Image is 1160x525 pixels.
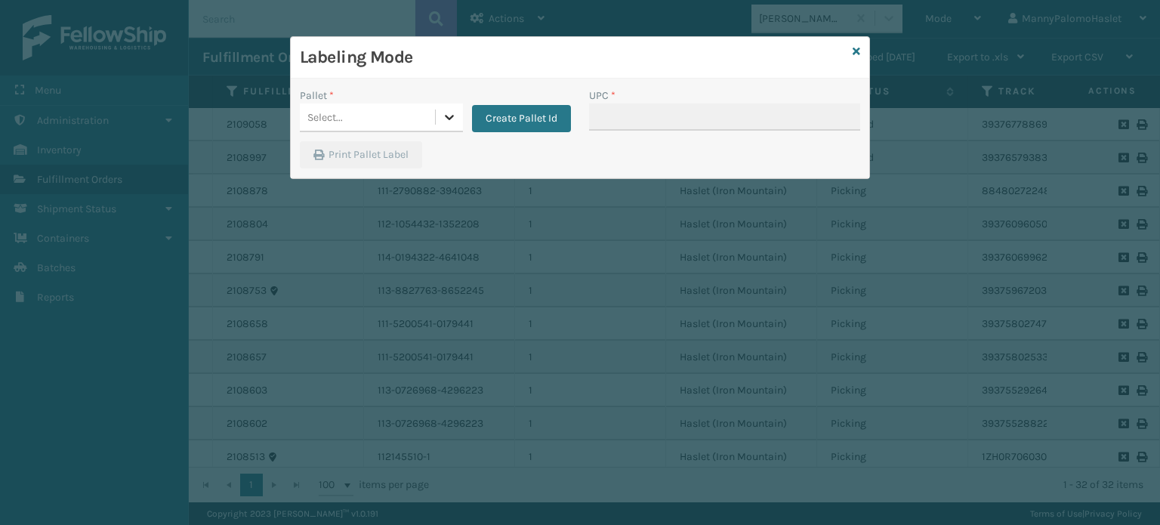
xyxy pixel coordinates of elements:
button: Print Pallet Label [300,141,422,168]
div: Select... [307,110,343,125]
button: Create Pallet Id [472,105,571,132]
h3: Labeling Mode [300,46,847,69]
label: Pallet [300,88,334,103]
label: UPC [589,88,615,103]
